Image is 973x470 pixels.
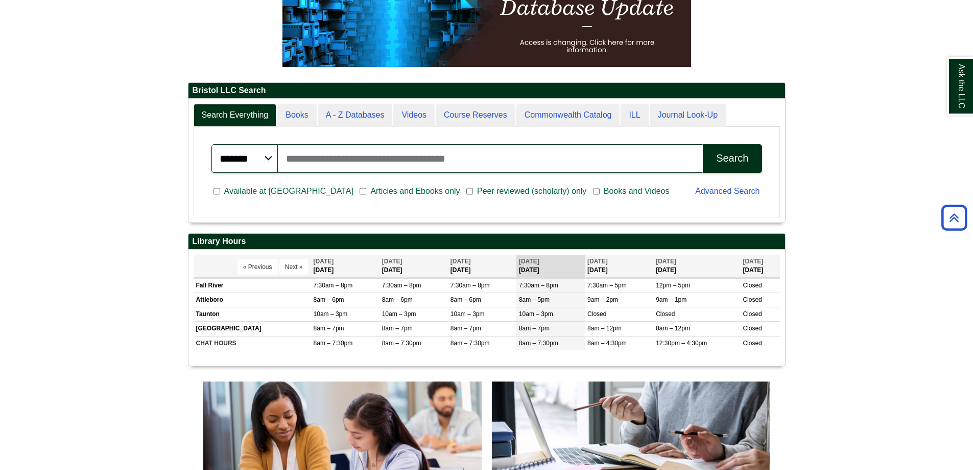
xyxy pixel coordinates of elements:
[587,340,627,347] span: 8am – 4:30pm
[450,282,490,289] span: 7:30am – 8pm
[650,104,726,127] a: Journal Look-Up
[938,211,970,225] a: Back to Top
[194,322,311,336] td: [GEOGRAPHIC_DATA]
[656,296,686,303] span: 9am – 1pm
[194,293,311,307] td: Attleboro
[587,282,627,289] span: 7:30am – 5pm
[366,185,464,197] span: Articles and Ebooks only
[593,187,600,196] input: Books and Videos
[519,282,558,289] span: 7:30am – 8pm
[318,104,393,127] a: A - Z Databases
[656,325,690,332] span: 8am – 12pm
[743,310,762,318] span: Closed
[314,310,348,318] span: 10am – 3pm
[450,325,481,332] span: 8am – 7pm
[238,259,278,275] button: « Previous
[220,185,358,197] span: Available at [GEOGRAPHIC_DATA]
[194,278,311,293] td: Fall River
[314,258,334,265] span: [DATE]
[450,296,481,303] span: 8am – 6pm
[314,296,344,303] span: 8am – 6pm
[703,144,762,173] button: Search
[516,104,620,127] a: Commonwealth Catalog
[188,83,785,99] h2: Bristol LLC Search
[314,325,344,332] span: 8am – 7pm
[314,340,353,347] span: 8am – 7:30pm
[466,187,473,196] input: Peer reviewed (scholarly) only
[656,310,675,318] span: Closed
[382,282,421,289] span: 7:30am – 8pm
[656,258,676,265] span: [DATE]
[194,336,311,350] td: CHAT HOURS
[279,259,308,275] button: Next »
[743,325,762,332] span: Closed
[656,282,690,289] span: 12pm – 5pm
[450,310,485,318] span: 10am – 3pm
[360,187,366,196] input: Articles and Ebooks only
[382,296,413,303] span: 8am – 6pm
[519,296,550,303] span: 8am – 5pm
[188,234,785,250] h2: Library Hours
[393,104,435,127] a: Videos
[277,104,316,127] a: Books
[587,296,618,303] span: 9am – 2pm
[519,258,539,265] span: [DATE]
[379,255,448,278] th: [DATE]
[382,258,402,265] span: [DATE]
[587,325,622,332] span: 8am – 12pm
[436,104,515,127] a: Course Reserves
[382,325,413,332] span: 8am – 7pm
[519,325,550,332] span: 8am – 7pm
[519,340,558,347] span: 8am – 7:30pm
[743,282,762,289] span: Closed
[314,282,353,289] span: 7:30am – 8pm
[653,255,740,278] th: [DATE]
[450,340,490,347] span: 8am – 7:30pm
[740,255,779,278] th: [DATE]
[621,104,648,127] a: ILL
[743,296,762,303] span: Closed
[585,255,653,278] th: [DATE]
[213,187,220,196] input: Available at [GEOGRAPHIC_DATA]
[311,255,379,278] th: [DATE]
[656,340,707,347] span: 12:30pm – 4:30pm
[382,340,421,347] span: 8am – 7:30pm
[194,104,277,127] a: Search Everything
[194,307,311,322] td: Taunton
[450,258,471,265] span: [DATE]
[448,255,516,278] th: [DATE]
[716,152,748,164] div: Search
[743,258,763,265] span: [DATE]
[473,185,590,197] span: Peer reviewed (scholarly) only
[587,310,606,318] span: Closed
[382,310,416,318] span: 10am – 3pm
[743,340,762,347] span: Closed
[519,310,553,318] span: 10am – 3pm
[600,185,674,197] span: Books and Videos
[587,258,608,265] span: [DATE]
[516,255,585,278] th: [DATE]
[695,187,760,195] a: Advanced Search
